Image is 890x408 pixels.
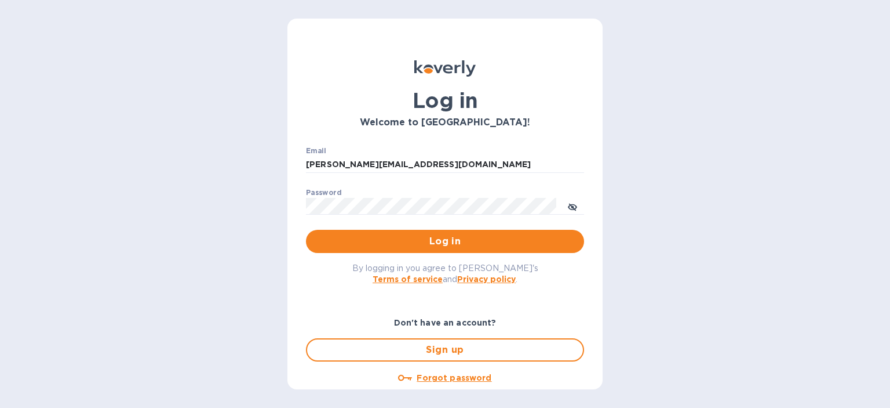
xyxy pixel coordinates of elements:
span: Sign up [316,343,574,357]
u: Forgot password [417,373,491,382]
label: Email [306,147,326,154]
button: toggle password visibility [561,194,584,218]
b: Don't have an account? [394,318,497,327]
h1: Log in [306,88,584,113]
input: Enter email address [306,156,584,174]
button: Log in [306,230,584,253]
label: Password [306,189,341,196]
a: Privacy policy [457,275,516,284]
button: Sign up [306,338,584,362]
h3: Welcome to [GEOGRAPHIC_DATA]! [306,117,584,128]
a: Terms of service [373,275,443,284]
img: Koverly [414,60,476,77]
span: By logging in you agree to [PERSON_NAME]'s and . [352,263,538,284]
span: Log in [315,234,575,248]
